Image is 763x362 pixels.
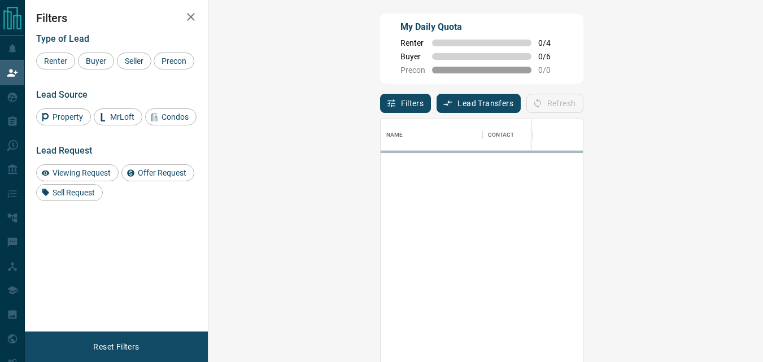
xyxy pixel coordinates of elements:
span: Precon [158,56,190,66]
div: Name [386,119,403,151]
div: Seller [117,53,151,69]
span: 0 / 0 [538,66,563,75]
p: My Daily Quota [400,20,563,34]
span: Sell Request [49,188,99,197]
button: Filters [380,94,431,113]
div: Sell Request [36,184,103,201]
div: Condos [145,108,197,125]
span: Viewing Request [49,168,115,177]
div: Property [36,108,91,125]
div: Contact [488,119,515,151]
div: Name [381,119,482,151]
div: Contact [482,119,573,151]
span: Buyer [400,52,425,61]
div: Renter [36,53,75,69]
span: 0 / 6 [538,52,563,61]
h2: Filters [36,11,197,25]
div: Offer Request [121,164,194,181]
span: Lead Source [36,89,88,100]
span: Lead Request [36,145,92,156]
span: Precon [400,66,425,75]
span: Buyer [82,56,110,66]
div: Viewing Request [36,164,119,181]
span: Offer Request [134,168,190,177]
button: Lead Transfers [437,94,521,113]
div: MrLoft [94,108,142,125]
span: Property [49,112,87,121]
span: Renter [40,56,71,66]
span: Condos [158,112,193,121]
div: Buyer [78,53,114,69]
span: Seller [121,56,147,66]
button: Reset Filters [86,337,146,356]
span: 0 / 4 [538,38,563,47]
span: Renter [400,38,425,47]
span: Type of Lead [36,33,89,44]
span: MrLoft [106,112,138,121]
div: Precon [154,53,194,69]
